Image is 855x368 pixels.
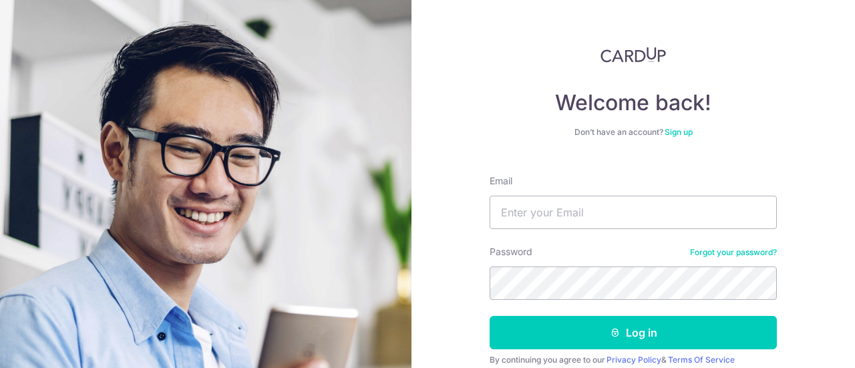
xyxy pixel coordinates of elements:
[668,355,735,365] a: Terms Of Service
[665,127,693,137] a: Sign up
[601,47,666,63] img: CardUp Logo
[607,355,661,365] a: Privacy Policy
[490,174,512,188] label: Email
[490,355,777,365] div: By continuing you agree to our &
[490,196,777,229] input: Enter your Email
[490,245,532,258] label: Password
[490,316,777,349] button: Log in
[690,247,777,258] a: Forgot your password?
[490,127,777,138] div: Don’t have an account?
[490,89,777,116] h4: Welcome back!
